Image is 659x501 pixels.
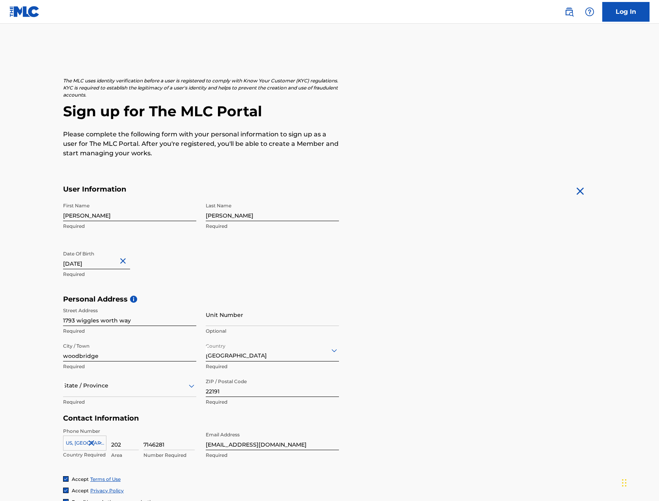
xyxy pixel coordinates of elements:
a: Public Search [561,4,577,20]
img: help [585,7,594,17]
a: Privacy Policy [90,488,124,494]
p: Required [63,223,196,230]
p: Please complete the following form with your personal information to sign up as a user for The ML... [63,130,339,158]
img: close [574,185,586,197]
p: Required [63,328,196,335]
h5: Personal Address [63,295,596,304]
p: Required [206,363,339,370]
p: Required [63,363,196,370]
div: [GEOGRAPHIC_DATA] [206,341,339,360]
p: Number Required [143,452,195,459]
iframe: Chat Widget [620,463,659,501]
h2: Sign up for The MLC Portal [63,102,596,120]
p: Optional [206,328,339,335]
img: checkbox [63,488,68,493]
h5: Contact Information [63,414,339,423]
img: search [564,7,574,17]
img: MLC Logo [9,6,40,17]
span: Accept [72,476,89,482]
p: Country Required [63,451,106,458]
label: Country [206,338,225,350]
p: Required [63,399,196,406]
p: Area [111,452,139,459]
span: i [130,296,137,303]
p: The MLC uses identity verification before a user is registered to comply with Know Your Customer ... [63,77,339,99]
span: Accept [72,488,89,494]
div: Drag [622,471,627,495]
div: Help [582,4,598,20]
a: Log In [602,2,650,22]
img: checkbox [63,477,68,481]
p: Required [206,452,339,459]
p: Required [206,399,339,406]
p: Required [63,271,196,278]
button: Close [118,249,130,273]
h5: User Information [63,185,339,194]
p: Required [206,223,339,230]
a: Terms of Use [90,476,121,482]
